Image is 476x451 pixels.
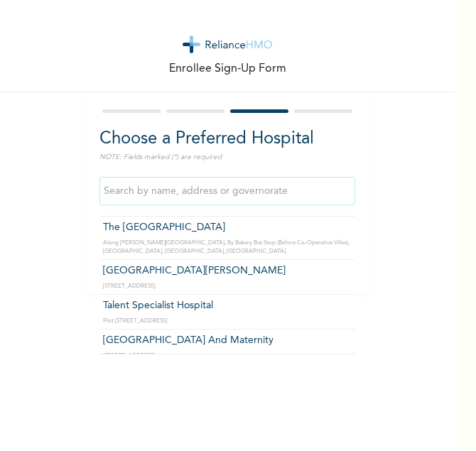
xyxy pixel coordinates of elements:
[183,36,272,53] img: logo
[103,352,352,360] p: [STREET_ADDRESS]
[103,220,352,235] p: The [GEOGRAPHIC_DATA]
[99,126,355,152] h2: Choose a Preferred Hospital
[103,333,352,348] p: [GEOGRAPHIC_DATA] And Maternity
[103,263,352,278] p: [GEOGRAPHIC_DATA][PERSON_NAME]
[103,298,352,313] p: Talent Specialist Hospital
[103,282,352,290] p: [STREET_ADDRESS].
[169,60,286,77] p: Enrollee Sign-Up Form
[103,239,352,256] p: Along [PERSON_NAME][GEOGRAPHIC_DATA], By Bakery Bus Stop (Before Co-Operative Villas), [GEOGRAPHI...
[99,177,355,205] input: Search by name, address or governorate
[99,152,355,163] p: NOTE: Fields marked (*) are required
[103,317,352,325] p: Plot [STREET_ADDRESS].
